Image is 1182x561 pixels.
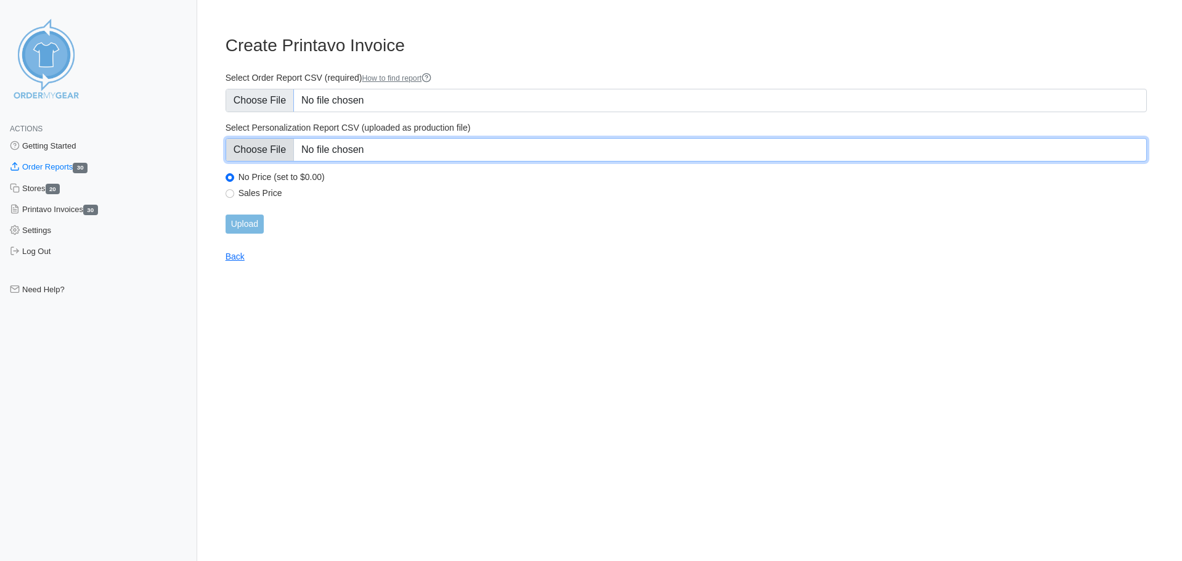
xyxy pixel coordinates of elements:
[238,171,1147,182] label: No Price (set to $0.00)
[226,72,1147,84] label: Select Order Report CSV (required)
[226,122,1147,133] label: Select Personalization Report CSV (uploaded as production file)
[226,35,1147,56] h3: Create Printavo Invoice
[362,74,431,83] a: How to find report
[226,252,245,261] a: Back
[10,125,43,133] span: Actions
[46,184,60,194] span: 20
[238,187,1147,199] label: Sales Price
[83,205,98,215] span: 30
[226,215,264,234] input: Upload
[73,163,88,173] span: 30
